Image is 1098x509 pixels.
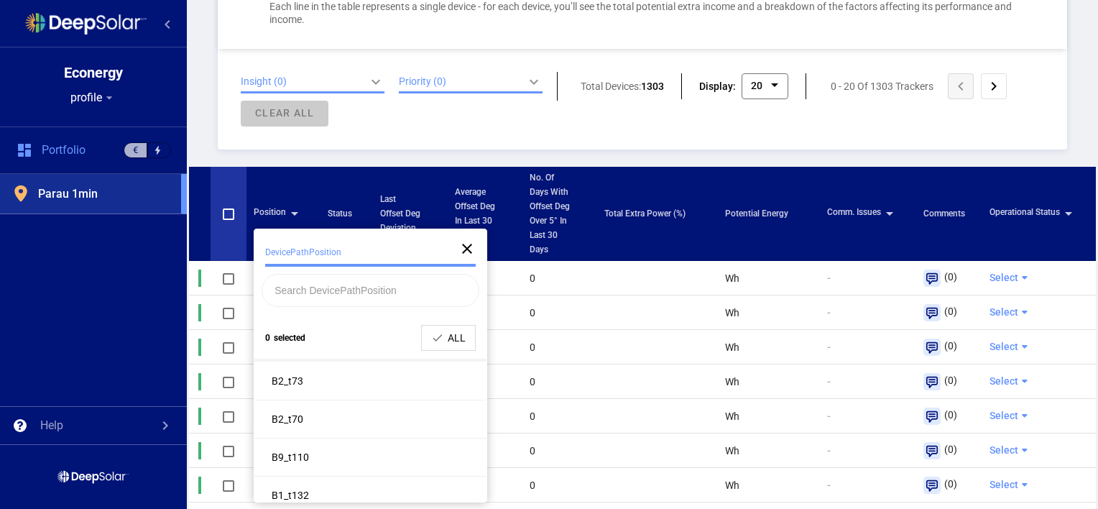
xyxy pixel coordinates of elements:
[522,261,597,295] td: 0
[367,73,384,91] mat-icon: keyboard_arrow_down
[273,278,468,303] input: search devicePathPosition
[458,240,476,257] mat-icon: close
[604,206,686,221] div: Total Extra power (%)
[522,434,597,468] td: 0
[699,80,736,93] span: display:
[522,330,597,364] td: 0
[70,91,102,105] span: profile
[923,442,975,459] div: (0)
[38,187,98,201] span: Parau 1min
[1060,205,1077,222] mat-icon: arrow_drop_down
[246,434,320,468] td: b9_t108
[718,399,820,434] td: Wh
[827,376,831,388] span: -
[448,331,466,345] span: all
[923,477,975,494] div: (0)
[40,418,63,433] div: Help
[399,76,446,88] div: Priority (0)
[827,341,831,353] span: -
[718,295,820,330] td: Wh
[982,74,1006,98] mat-icon: chevron_right
[525,73,543,91] mat-icon: keyboard_arrow_down
[641,80,664,93] span: 1303
[64,65,123,80] div: Econergy
[254,205,286,222] span: Position
[42,143,86,157] span: Portfolio
[157,417,174,434] mat-icon: chevron_right
[286,205,303,222] mat-icon: arrow_drop_down
[455,185,508,242] div: Average offset deg in last 30 days
[530,170,583,257] div: No. of days with offset deg over 5° in last 30 days
[522,295,597,330] td: 0
[827,307,831,318] span: -
[159,16,176,33] mat-icon: chevron_left
[718,434,820,468] td: Wh
[989,445,1018,457] span: select
[246,399,320,434] td: b5_t45
[718,468,820,503] td: Wh
[265,229,476,267] div: devicePathPosition
[246,295,320,330] td: b2_t70
[725,206,806,221] div: Potential Energy
[718,330,820,364] td: Wh
[246,261,320,295] td: b2_t73
[241,76,287,88] div: Insight (0)
[530,170,570,257] div: No. of days with offset deg over 5° in last 30 days
[380,192,420,235] div: Last offset deg deviation
[762,76,780,93] mat-icon: arrow_drop_down
[274,331,305,345] div: selected
[522,468,597,503] td: 0
[989,205,1060,222] span: Operational status
[827,411,831,422] span: -
[272,488,309,503] div: b1_t132
[246,468,320,503] td: b8_t35
[718,364,820,399] td: Wh
[989,307,1018,318] span: select
[246,364,320,399] td: b1_t132
[989,341,1018,353] span: select
[272,374,303,388] div: b2_t73
[124,142,147,158] div: €
[989,376,1018,388] span: select
[827,480,831,491] span: -
[455,185,495,242] div: Average offset deg in last 30 days
[827,205,881,222] span: Comm. issues
[827,272,831,284] span: -
[827,445,831,457] span: -
[923,206,968,221] div: Comments
[923,304,975,321] div: (0)
[328,206,359,221] div: Status
[581,80,664,93] div: total devices:
[923,373,975,390] div: (0)
[380,192,433,235] div: Last offset deg deviation
[265,331,270,345] div: 0
[923,339,975,356] div: (0)
[923,270,975,287] div: (0)
[102,91,116,105] mat-icon: arrow_drop_down
[725,206,788,221] div: Potential Energy
[522,399,597,434] td: 0
[272,412,303,426] div: b2_t70
[923,408,975,425] div: (0)
[272,450,309,464] div: b9_t110
[989,272,1018,284] span: select
[881,205,898,222] mat-icon: arrow_drop_down
[246,330,320,364] td: b9_t110
[989,480,1018,491] span: select
[718,261,820,295] td: Wh
[831,80,933,93] div: 0 - 20 of 1303 trackers
[522,364,597,399] td: 0
[604,206,703,221] div: Total Extra power (%)
[989,411,1018,422] span: select
[751,81,762,92] span: 20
